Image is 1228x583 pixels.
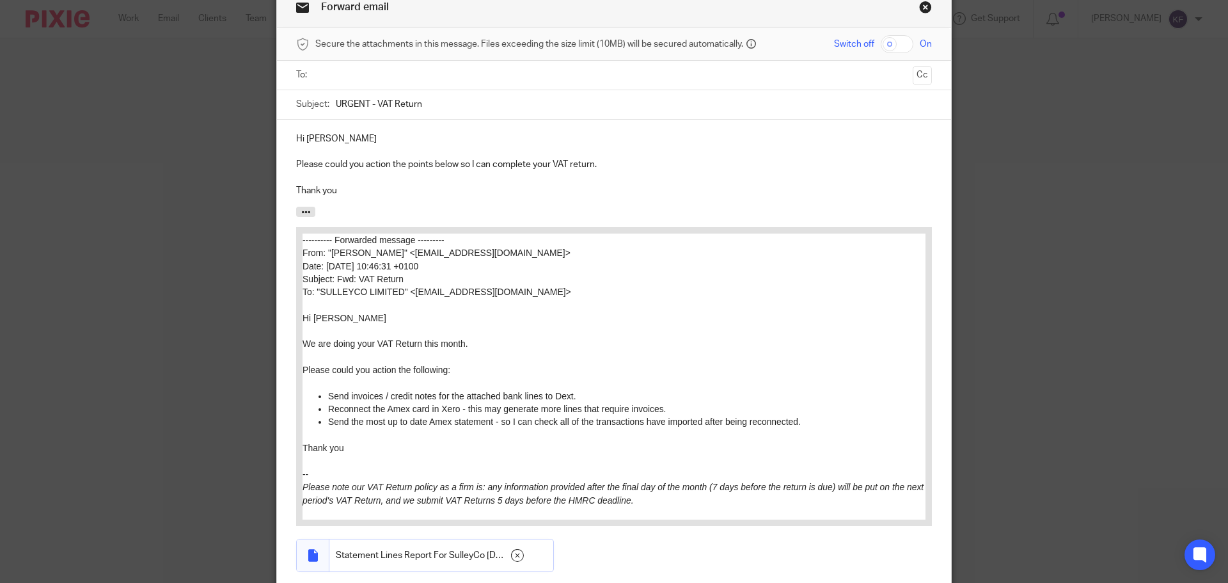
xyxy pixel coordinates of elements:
p: Send the most up to date Amex statement - so I can check all of the transactions have imported af... [26,182,623,195]
span: Forward email [321,2,389,12]
a: Close this dialog window [919,1,932,18]
span: Switch off [834,38,874,51]
span: Secure the attachments in this message. Files exceeding the size limit (10MB) will be secured aut... [315,38,743,51]
p: Hi [PERSON_NAME] [296,132,932,145]
p: Please could you action the points below so I can complete your VAT return. [296,158,932,171]
span: On [920,38,932,51]
label: Subject: [296,98,329,111]
p: Thank you [296,184,932,197]
span: Statement Lines Report For SulleyCo [DATE].xlsx [336,549,505,562]
button: Cc [913,66,932,85]
p: Reconnect the Amex card in Xero - this may generate more lines that require invoices. [26,169,623,182]
label: To: [296,68,310,81]
p: Send invoices / credit notes for the attached bank lines to Dext. [26,156,623,169]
